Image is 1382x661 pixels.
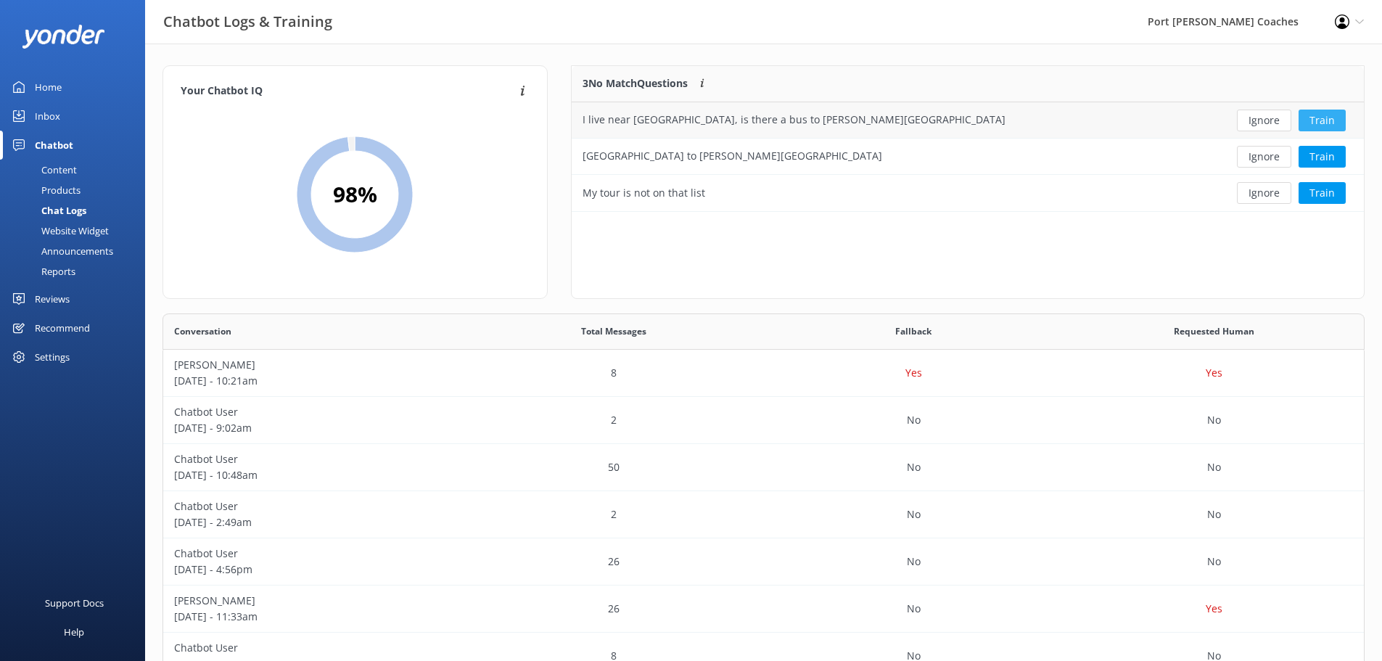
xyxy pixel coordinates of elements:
[583,75,688,91] p: 3 No Match Questions
[174,373,453,389] p: [DATE] - 10:21am
[64,617,84,646] div: Help
[1237,182,1291,204] button: Ignore
[22,25,105,49] img: yonder-white-logo.png
[9,180,81,200] div: Products
[174,451,453,467] p: Chatbot User
[1207,554,1221,570] p: No
[1299,110,1346,131] button: Train
[895,324,931,338] span: Fallback
[572,102,1364,211] div: grid
[45,588,104,617] div: Support Docs
[181,83,516,99] h4: Your Chatbot IQ
[163,586,1365,633] div: row
[35,102,60,131] div: Inbox
[174,404,453,420] p: Chatbot User
[9,241,113,261] div: Announcements
[174,593,453,609] p: [PERSON_NAME]
[9,160,145,180] a: Content
[9,160,77,180] div: Content
[907,412,921,428] p: No
[583,148,882,164] div: [GEOGRAPHIC_DATA] to [PERSON_NAME][GEOGRAPHIC_DATA]
[163,397,1365,444] div: row
[9,261,145,282] a: Reports
[1299,146,1346,168] button: Train
[1237,110,1291,131] button: Ignore
[163,10,332,33] h3: Chatbot Logs & Training
[1206,365,1222,381] p: Yes
[9,241,145,261] a: Announcements
[174,324,231,338] span: Conversation
[608,601,620,617] p: 26
[163,538,1365,586] div: row
[9,221,109,241] div: Website Widget
[581,324,646,338] span: Total Messages
[174,420,453,436] p: [DATE] - 9:02am
[907,601,921,617] p: No
[9,200,145,221] a: Chat Logs
[35,342,70,371] div: Settings
[1207,506,1221,522] p: No
[174,357,453,373] p: [PERSON_NAME]
[9,221,145,241] a: Website Widget
[608,554,620,570] p: 26
[611,412,617,428] p: 2
[583,112,1005,128] div: I live near [GEOGRAPHIC_DATA], is there a bus to [PERSON_NAME][GEOGRAPHIC_DATA]
[35,131,73,160] div: Chatbot
[9,261,75,282] div: Reports
[1299,182,1346,204] button: Train
[174,498,453,514] p: Chatbot User
[35,284,70,313] div: Reviews
[9,180,145,200] a: Products
[907,506,921,522] p: No
[333,177,377,212] h2: 98 %
[163,491,1365,538] div: row
[572,175,1364,211] div: row
[35,313,90,342] div: Recommend
[174,609,453,625] p: [DATE] - 11:33am
[1174,324,1254,338] span: Requested Human
[572,102,1364,139] div: row
[174,640,453,656] p: Chatbot User
[583,185,705,201] div: My tour is not on that list
[907,554,921,570] p: No
[174,467,453,483] p: [DATE] - 10:48am
[35,73,62,102] div: Home
[1206,601,1222,617] p: Yes
[174,514,453,530] p: [DATE] - 2:49am
[163,350,1365,397] div: row
[608,459,620,475] p: 50
[1237,146,1291,168] button: Ignore
[905,365,922,381] p: Yes
[611,506,617,522] p: 2
[174,546,453,562] p: Chatbot User
[907,459,921,475] p: No
[9,200,86,221] div: Chat Logs
[611,365,617,381] p: 8
[163,444,1365,491] div: row
[1207,459,1221,475] p: No
[174,562,453,578] p: [DATE] - 4:56pm
[1207,412,1221,428] p: No
[572,139,1364,175] div: row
